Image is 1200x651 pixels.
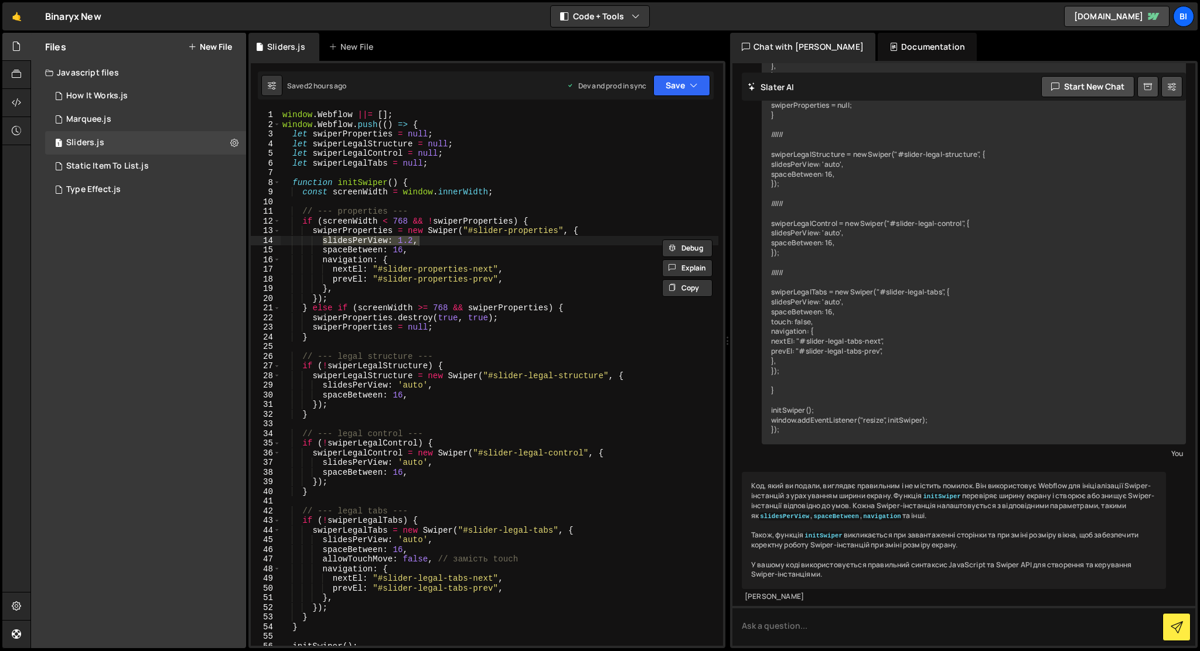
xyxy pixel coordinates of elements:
[730,33,875,61] div: Chat with [PERSON_NAME]
[251,187,281,197] div: 9
[251,603,281,613] div: 52
[251,342,281,352] div: 25
[45,131,246,155] div: 16013/43338.js
[251,400,281,410] div: 31
[31,61,246,84] div: Javascript files
[251,506,281,516] div: 42
[2,2,31,30] a: 🤙
[66,91,128,101] div: How It Works.js
[251,284,281,294] div: 19
[662,279,712,297] button: Copy
[251,574,281,584] div: 49
[251,159,281,169] div: 6
[662,239,712,257] button: Debug
[251,352,281,362] div: 26
[251,207,281,217] div: 11
[267,41,305,53] div: Sliders.js
[329,41,378,53] div: New File
[922,492,962,501] code: initSwiper
[251,584,281,594] div: 50
[745,592,1163,602] div: [PERSON_NAME]
[251,197,281,207] div: 10
[251,390,281,400] div: 30
[1041,76,1134,97] button: Start new chat
[251,149,281,159] div: 5
[45,178,246,201] div: 16013/42871.js
[251,526,281,536] div: 44
[66,161,149,172] div: Static Item To List.js
[251,129,281,139] div: 3
[251,313,281,323] div: 22
[765,447,1183,460] div: You
[662,259,712,277] button: Explain
[803,532,844,540] code: initSwiper
[45,9,101,23] div: Binaryx New
[251,120,281,130] div: 2
[748,81,795,92] h2: Slater AI
[251,516,281,526] div: 43
[66,184,121,195] div: Type Effect.js
[1173,6,1194,27] a: Bi
[251,622,281,632] div: 54
[251,226,281,236] div: 13
[251,110,281,120] div: 1
[251,477,281,487] div: 39
[251,303,281,313] div: 21
[251,410,281,420] div: 32
[862,512,902,520] code: navigation
[45,84,246,108] div: 16013/43845.js
[878,33,977,61] div: Documentation
[287,81,347,91] div: Saved
[251,458,281,468] div: 37
[251,139,281,149] div: 4
[251,245,281,255] div: 15
[251,468,281,478] div: 38
[251,487,281,497] div: 40
[45,40,66,53] h2: Files
[308,81,347,91] div: 2 hours ago
[251,255,281,265] div: 16
[251,178,281,188] div: 8
[251,236,281,246] div: 14
[251,429,281,439] div: 34
[653,75,710,96] button: Save
[251,323,281,333] div: 23
[66,114,111,125] div: Marquee.js
[251,593,281,603] div: 51
[251,381,281,390] div: 29
[251,496,281,506] div: 41
[45,108,246,131] div: 16013/42868.js
[251,168,281,178] div: 7
[251,217,281,227] div: 12
[251,632,281,642] div: 55
[251,564,281,574] div: 48
[251,361,281,371] div: 27
[742,472,1166,589] div: Код, який ви подали, виглядає правильним і не містить помилок. Він використовує Webflow для ініці...
[251,612,281,622] div: 53
[567,81,646,91] div: Dev and prod in sync
[813,512,861,520] code: spaceBetween
[251,371,281,381] div: 28
[251,419,281,429] div: 33
[251,438,281,448] div: 35
[251,554,281,564] div: 47
[1064,6,1170,27] a: [DOMAIN_NAME]
[551,6,649,27] button: Code + Tools
[759,512,810,520] code: slidesPerView
[66,138,104,148] div: Sliders.js
[251,265,281,275] div: 17
[55,139,62,149] span: 1
[45,155,246,178] div: 16013/43335.js
[251,545,281,555] div: 46
[251,448,281,458] div: 36
[188,42,232,52] button: New File
[251,333,281,342] div: 24
[251,535,281,545] div: 45
[251,294,281,304] div: 20
[251,275,281,285] div: 18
